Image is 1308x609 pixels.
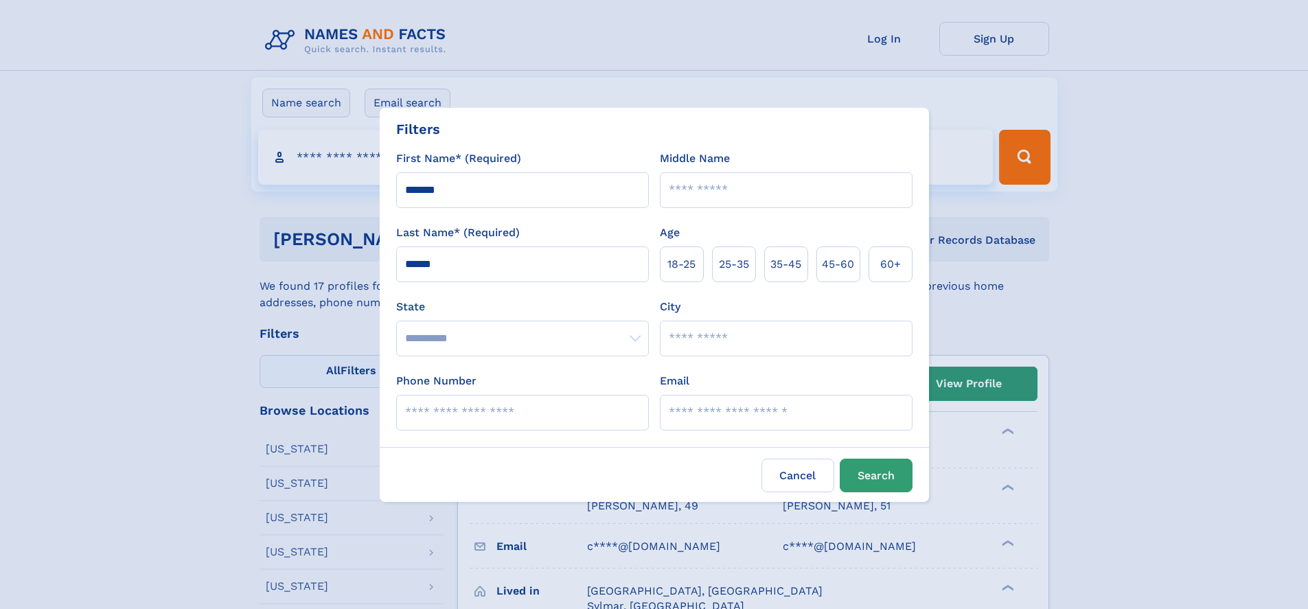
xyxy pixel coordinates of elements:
[770,256,801,273] span: 35‑45
[660,299,680,315] label: City
[822,256,854,273] span: 45‑60
[396,119,440,139] div: Filters
[667,256,696,273] span: 18‑25
[761,459,834,492] label: Cancel
[396,225,520,241] label: Last Name* (Required)
[396,299,649,315] label: State
[660,150,730,167] label: Middle Name
[660,225,680,241] label: Age
[396,150,521,167] label: First Name* (Required)
[840,459,913,492] button: Search
[719,256,749,273] span: 25‑35
[660,373,689,389] label: Email
[880,256,901,273] span: 60+
[396,373,477,389] label: Phone Number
